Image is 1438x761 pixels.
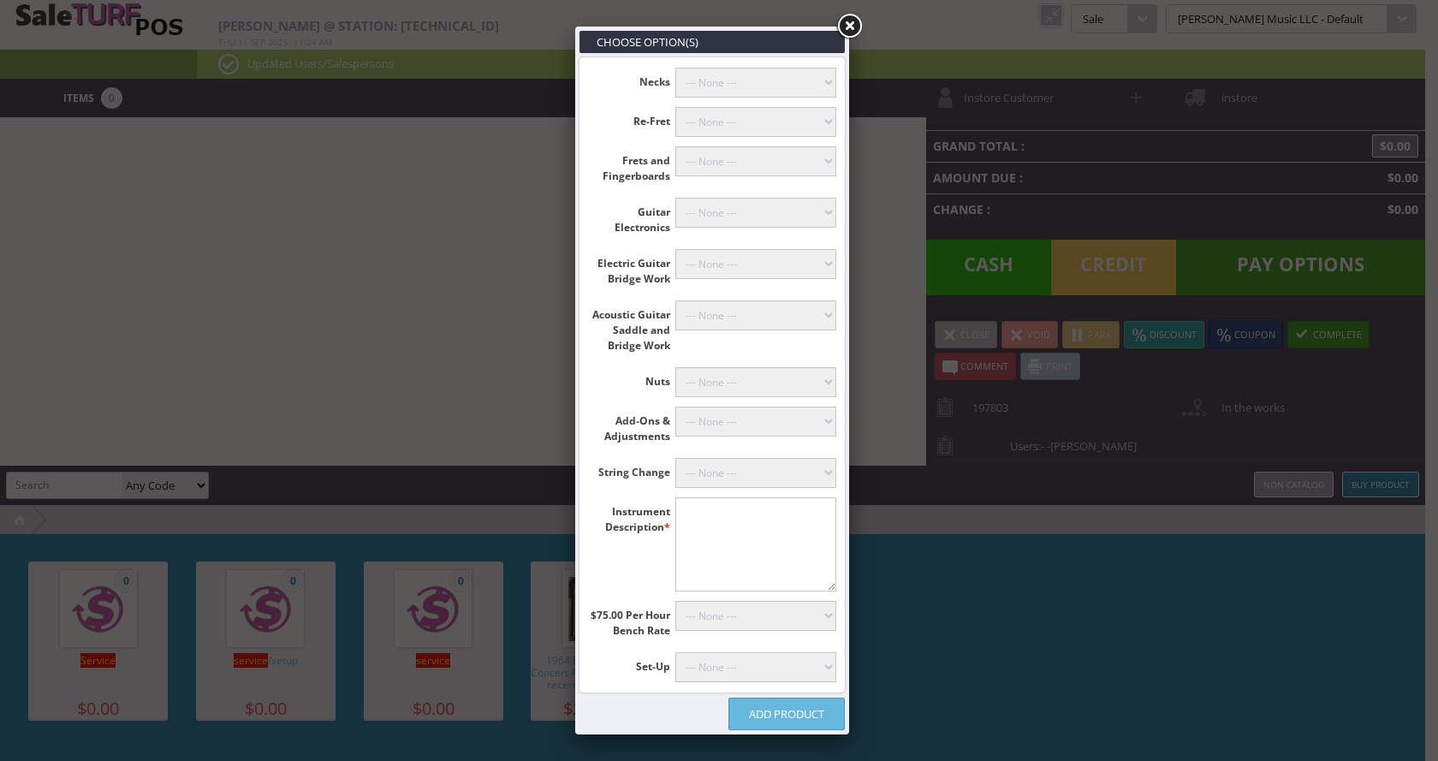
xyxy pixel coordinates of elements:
[588,68,675,90] label: Necks
[588,367,675,389] label: Nuts
[588,458,675,480] label: String Change
[588,107,675,129] label: Re-Fret
[728,698,845,730] a: Add Product
[588,407,675,444] label: Add-Ons & Adjustments
[588,249,675,287] label: Electric Guitar Bridge Work
[834,11,865,42] a: Close
[579,31,845,53] h3: Choose Option(s)
[588,198,675,235] label: Guitar Electronics
[588,601,675,639] label: $75.00 Per Hour Bench Rate
[588,146,675,184] label: Frets and Fingerboards
[588,652,675,675] label: Set-Up
[588,497,675,535] label: Instrument Description
[588,300,675,354] label: Acoustic Guitar Saddle and Bridge Work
